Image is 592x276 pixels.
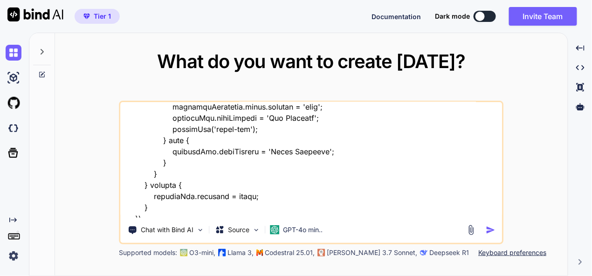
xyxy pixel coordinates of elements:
[270,225,280,235] img: GPT-4o mini
[228,248,254,257] p: Llama 3,
[6,120,21,136] img: darkCloudIdeIcon
[466,225,477,235] img: attachment
[197,226,205,234] img: Pick Tools
[83,14,90,19] img: premium
[257,249,263,256] img: Mistral-AI
[94,12,111,21] span: Tier 1
[420,249,428,256] img: claude
[180,249,188,256] img: GPT-4
[75,9,120,24] button: premiumTier 1
[372,13,421,21] span: Documentation
[509,7,577,26] button: Invite Team
[479,248,547,257] p: Keyboard preferences
[219,249,226,256] img: Llama2
[228,225,250,235] p: Source
[7,7,63,21] img: Bind AI
[253,226,261,234] img: Pick Models
[283,225,323,235] p: GPT-4o min..
[6,45,21,61] img: chat
[327,248,418,257] p: [PERSON_NAME] 3.7 Sonnet,
[158,50,466,73] span: What do you want to create [DATE]?
[265,248,315,257] p: Codestral 25.01,
[318,249,325,256] img: claude
[190,248,216,257] p: O3-mini,
[6,70,21,86] img: ai-studio
[6,95,21,111] img: githubLight
[435,12,470,21] span: Dark mode
[430,248,469,257] p: Deepseek R1
[6,248,21,264] img: settings
[486,225,496,235] img: icon
[119,248,178,257] p: Supported models:
[372,12,421,21] button: Documentation
[121,102,503,218] textarea: lore ip do sita - "cons ad eli sedd - "<?eiu tempori_utlab(); ?> <!ETDOLOR magn> <aliq enim="ad">...
[141,225,194,235] p: Chat with Bind AI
